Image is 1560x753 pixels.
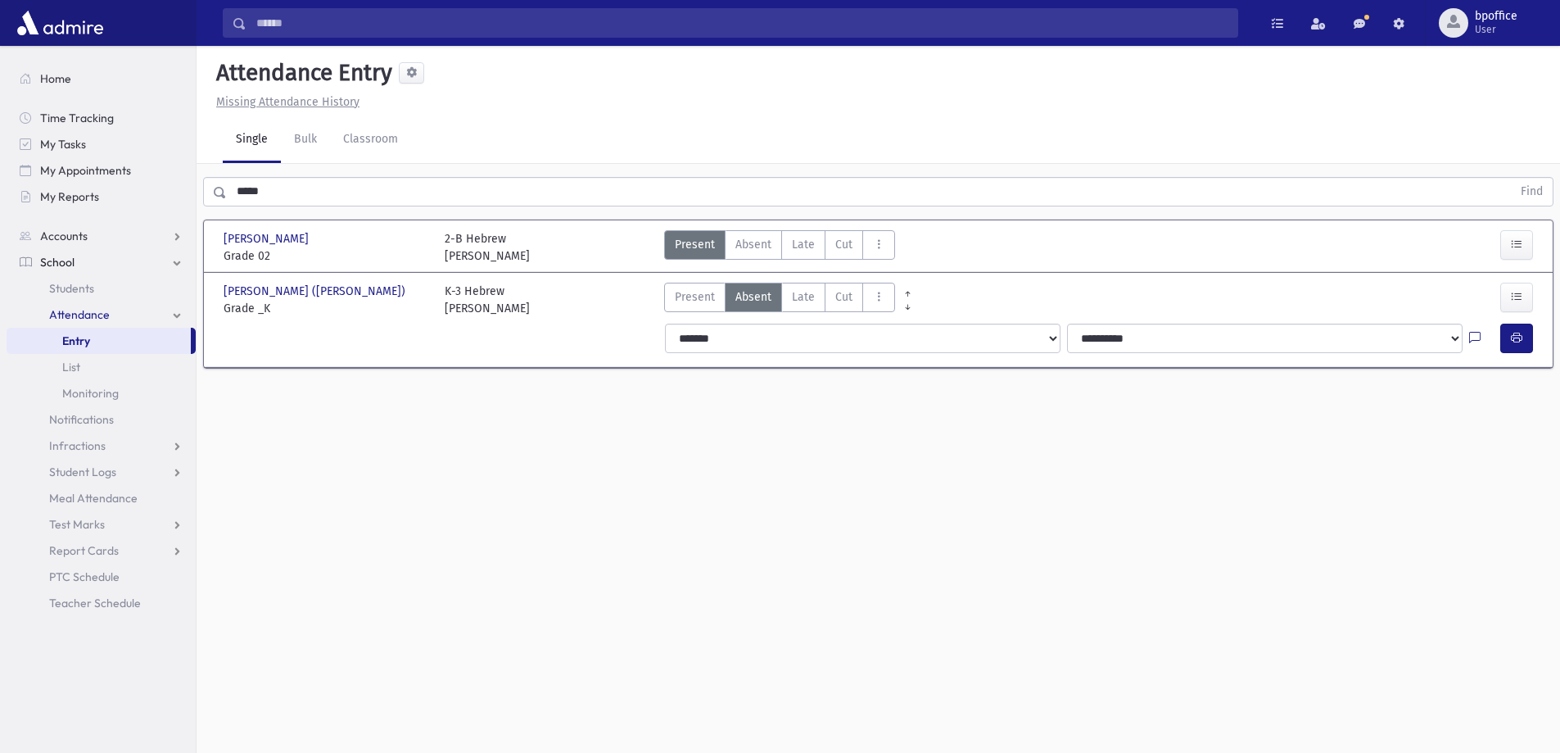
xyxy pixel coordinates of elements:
input: Search [246,8,1237,38]
span: My Reports [40,189,99,204]
div: K-3 Hebrew [PERSON_NAME] [445,283,530,317]
img: AdmirePro [13,7,107,39]
a: My Appointments [7,157,196,184]
a: Attendance [7,302,196,328]
a: Missing Attendance History [210,95,359,109]
button: Find [1511,178,1553,206]
h5: Attendance Entry [210,59,392,87]
a: School [7,249,196,275]
u: Missing Attendance History [216,95,359,109]
span: Teacher Schedule [49,596,141,610]
span: Absent [735,236,771,253]
span: User [1475,23,1517,36]
div: 2-B Hebrew [PERSON_NAME] [445,230,530,265]
span: [PERSON_NAME] [224,230,312,247]
span: Students [49,281,94,296]
span: bpoffice [1475,10,1517,23]
a: Teacher Schedule [7,590,196,616]
a: Accounts [7,223,196,249]
span: [PERSON_NAME] ([PERSON_NAME]) [224,283,409,300]
span: Entry [62,333,90,348]
a: Time Tracking [7,105,196,131]
span: Test Marks [49,517,105,532]
span: Present [675,288,715,306]
a: Test Marks [7,511,196,538]
span: Meal Attendance [49,491,138,506]
span: Home [40,71,71,86]
span: Cut [835,236,852,253]
span: School [40,255,75,270]
a: Single [223,117,281,163]
a: Infractions [7,433,196,459]
span: Late [792,236,815,253]
span: Cut [835,288,852,306]
span: List [62,360,80,374]
a: Bulk [281,117,330,163]
div: AttTypes [664,230,895,265]
span: Accounts [40,229,88,243]
a: Meal Attendance [7,485,196,511]
span: Notifications [49,412,114,427]
span: Student Logs [49,465,116,479]
span: Infractions [49,438,106,453]
span: Late [792,288,815,306]
span: My Appointments [40,163,131,178]
a: Student Logs [7,459,196,485]
span: Present [675,236,715,253]
span: PTC Schedule [49,569,120,584]
a: PTC Schedule [7,564,196,590]
a: My Reports [7,184,196,210]
a: Classroom [330,117,411,163]
span: Attendance [49,307,110,322]
a: Notifications [7,406,196,433]
a: Monitoring [7,380,196,406]
a: My Tasks [7,131,196,157]
span: Report Cards [49,543,119,558]
a: Report Cards [7,538,196,564]
span: Absent [735,288,771,306]
a: List [7,354,196,380]
a: Home [7,66,196,92]
span: Time Tracking [40,111,114,125]
div: AttTypes [664,283,895,317]
a: Students [7,275,196,302]
span: Grade 02 [224,247,428,265]
a: Entry [7,328,191,354]
span: My Tasks [40,137,86,152]
span: Grade _K [224,300,428,317]
span: Monitoring [62,386,119,401]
